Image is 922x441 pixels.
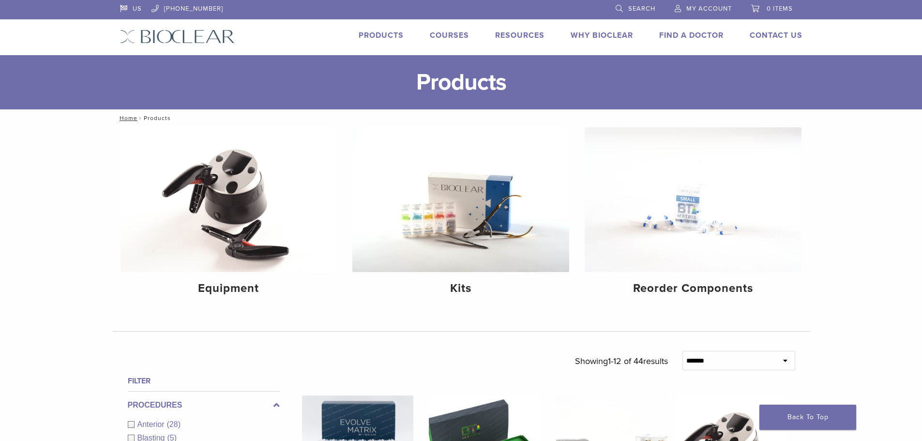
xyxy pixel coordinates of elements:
[128,280,330,297] h4: Equipment
[608,356,643,366] span: 1-12 of 44
[137,420,167,428] span: Anterior
[117,115,137,122] a: Home
[750,30,802,40] a: Contact Us
[585,127,801,272] img: Reorder Components
[592,280,794,297] h4: Reorder Components
[659,30,724,40] a: Find A Doctor
[121,127,337,272] img: Equipment
[137,116,144,121] span: /
[360,280,561,297] h4: Kits
[352,127,569,304] a: Kits
[352,127,569,272] img: Kits
[767,5,793,13] span: 0 items
[128,399,280,411] label: Procedures
[120,30,235,44] img: Bioclear
[113,109,810,127] nav: Products
[628,5,655,13] span: Search
[759,405,856,430] a: Back To Top
[585,127,801,304] a: Reorder Components
[686,5,732,13] span: My Account
[495,30,544,40] a: Resources
[121,127,337,304] a: Equipment
[167,420,181,428] span: (28)
[128,375,280,387] h4: Filter
[430,30,469,40] a: Courses
[575,351,668,371] p: Showing results
[571,30,633,40] a: Why Bioclear
[359,30,404,40] a: Products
